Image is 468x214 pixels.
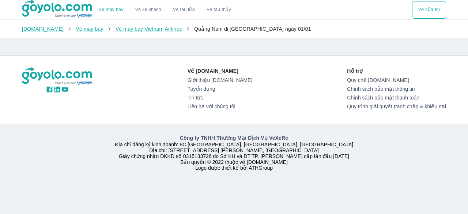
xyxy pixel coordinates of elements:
[76,26,103,32] a: Vé máy bay
[347,95,446,101] a: Chính sách bảo mật thanh toán
[22,25,446,33] nav: breadcrumb
[347,104,446,109] a: Quy trình giải quyết tranh chấp & khiếu nại
[188,104,252,109] a: Liên hệ với chúng tôi
[347,67,446,75] p: Hỗ trợ
[22,67,93,86] img: logo
[412,1,446,19] div: choose transportation mode
[99,7,124,12] a: Vé máy bay
[188,77,252,83] a: Giới thiệu [DOMAIN_NAME]
[188,67,252,75] p: Về [DOMAIN_NAME]
[188,86,252,92] a: Tuyển dụng
[135,7,161,12] a: Vé xe khách
[347,86,446,92] a: Chính sách bảo mật thông tin
[116,26,182,32] a: Vé máy bay Vietnam Airlines
[201,1,237,19] button: Vé tàu thủy
[18,134,450,171] div: Địa chỉ đăng ký kinh doanh: 8C [GEOGRAPHIC_DATA], [GEOGRAPHIC_DATA], [GEOGRAPHIC_DATA] Địa chỉ: [...
[194,26,311,32] span: Quảng Nam đi [GEOGRAPHIC_DATA] ngày 01/01
[347,77,446,83] a: Quy chế [DOMAIN_NAME]
[22,26,64,32] a: [DOMAIN_NAME]
[93,1,237,19] div: choose transportation mode
[167,1,201,19] a: Vé tàu lửa
[188,95,252,101] a: Tin tức
[23,134,445,142] p: Công ty TNHH Thương Mại Dịch Vụ VeXeRe
[412,1,446,19] button: Vé của tôi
